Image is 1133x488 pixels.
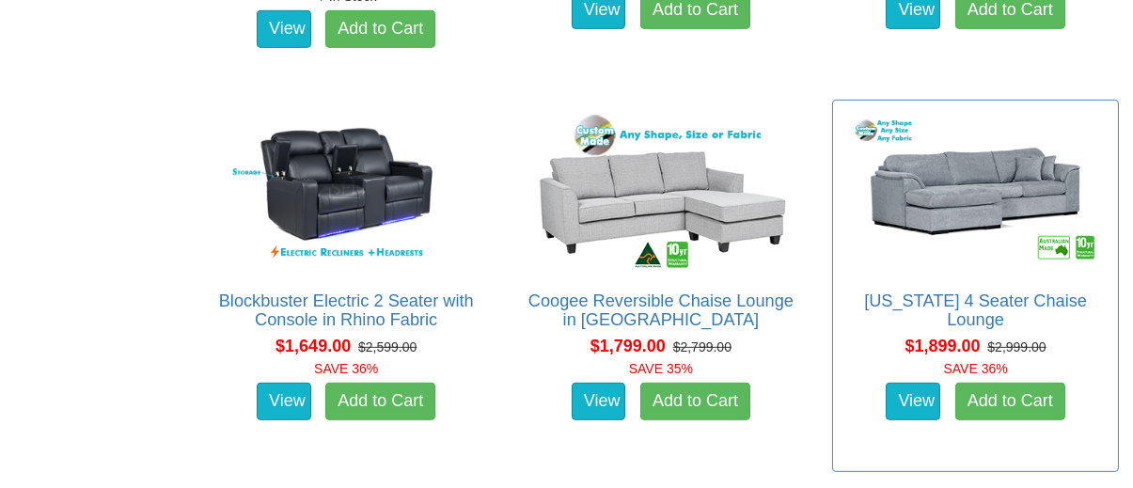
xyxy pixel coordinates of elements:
span: $1,899.00 [905,337,981,355]
a: View [257,10,311,48]
a: Add to Cart [325,383,435,420]
font: SAVE 36% [944,361,1008,376]
a: Coogee Reversible Chaise Lounge in [GEOGRAPHIC_DATA] [528,291,794,329]
span: $1,649.00 [275,337,351,355]
a: View [886,383,940,420]
img: Texas 4 Seater Chaise Lounge [842,110,1109,274]
a: View [572,383,626,420]
a: Blockbuster Electric 2 Seater with Console in Rhino Fabric [219,291,474,329]
a: Add to Cart [325,10,435,48]
del: $2,799.00 [673,339,732,354]
span: $1,799.00 [590,337,666,355]
font: SAVE 35% [629,361,693,376]
a: Add to Cart [640,383,750,420]
font: SAVE 36% [314,361,378,376]
img: Blockbuster Electric 2 Seater with Console in Rhino Fabric [213,110,480,274]
del: $2,599.00 [358,339,417,354]
a: Add to Cart [955,383,1065,420]
a: [US_STATE] 4 Seater Chaise Lounge [864,291,1087,329]
img: Coogee Reversible Chaise Lounge in Fabric [528,110,795,274]
del: $2,999.00 [987,339,1046,354]
a: View [257,383,311,420]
